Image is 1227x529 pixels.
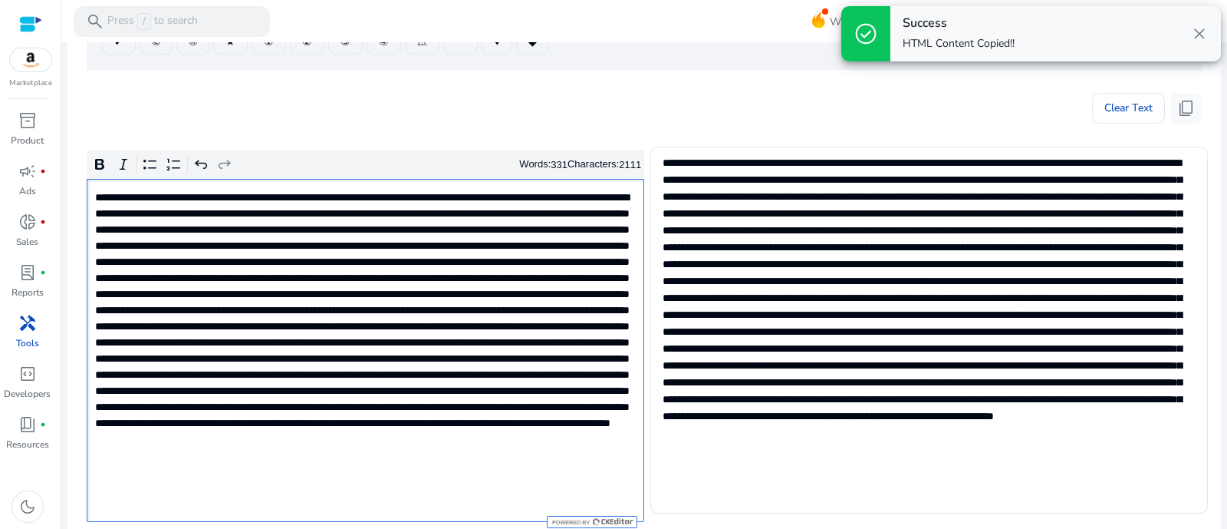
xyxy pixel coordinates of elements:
span: Clear Text [1104,93,1153,124]
button: ⚠ [405,30,439,55]
span: / [137,13,151,30]
div: Editor toolbar [87,150,644,180]
span: book_4 [18,415,37,434]
button: ™ [443,30,478,55]
label: 331 [551,159,567,170]
span: fiber_manual_record [40,168,46,174]
button: ® [176,30,209,55]
span: fiber_manual_record [40,269,46,276]
img: amazon.svg [10,48,51,71]
button: ✔ [102,30,136,55]
p: Sales [16,235,38,249]
span: campaign [18,162,37,180]
h4: Success [903,16,1015,31]
p: Marketplace [9,78,52,89]
p: HTML Content Copied!! [903,36,1015,51]
div: Words: Characters: [519,155,641,174]
button: ④ [367,30,401,55]
button: content_copy [1171,93,1202,124]
span: Powered by [551,519,590,526]
span: handyman [18,314,37,332]
span: lab_profile [18,263,37,282]
span: What's New [830,8,890,35]
button: ② [290,30,324,55]
p: Press to search [107,13,198,30]
span: content_copy [1177,99,1196,117]
button: ◆ [516,30,549,55]
button: ♥ [482,30,512,55]
button: ① [252,30,286,55]
span: fiber_manual_record [40,422,46,428]
p: Tools [16,336,39,350]
p: Reports [12,286,44,299]
span: inventory_2 [18,111,37,130]
button: ③ [328,30,363,55]
span: donut_small [18,213,37,231]
button: © [140,30,173,55]
span: fiber_manual_record [40,219,46,225]
p: Ads [19,184,36,198]
label: 2111 [619,159,641,170]
button: Clear Text [1092,93,1165,124]
p: Resources [6,438,49,451]
span: check_circle [854,21,878,46]
span: code_blocks [18,365,37,383]
span: dark_mode [18,498,37,516]
button: ★ [213,30,248,55]
p: Developers [4,387,51,401]
span: close [1190,25,1209,43]
span: search [86,12,104,31]
div: Rich Text Editor. Editing area: main. Press Alt+0 for help. [87,179,644,522]
p: Product [11,134,44,147]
